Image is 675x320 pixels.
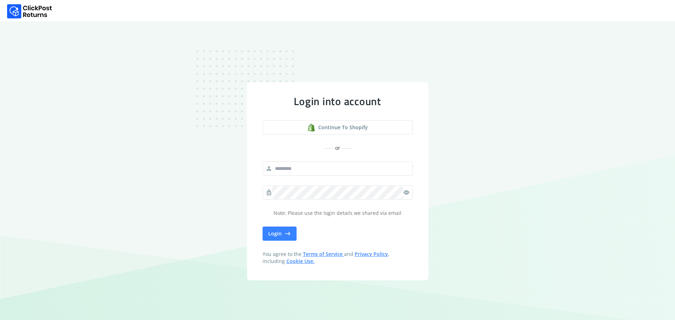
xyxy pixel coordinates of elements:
[263,227,297,241] button: Login east
[263,251,413,265] span: You agree to the and , including
[307,124,315,132] img: shopify logo
[403,188,410,198] span: visibility
[318,124,368,131] span: Continue to shopify
[263,210,413,217] p: Note: Please use the login details we shared via email
[263,120,413,135] a: shopify logoContinue to shopify
[7,4,52,18] img: Logo
[263,144,413,152] div: or
[266,188,272,198] span: lock
[285,229,291,239] span: east
[263,95,413,108] div: Login into account
[355,251,388,257] a: Privacy Policy
[303,251,344,257] a: Terms of Service
[286,258,315,264] a: Cookie Use.
[266,164,272,173] span: person
[263,120,413,135] button: Continue to shopify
